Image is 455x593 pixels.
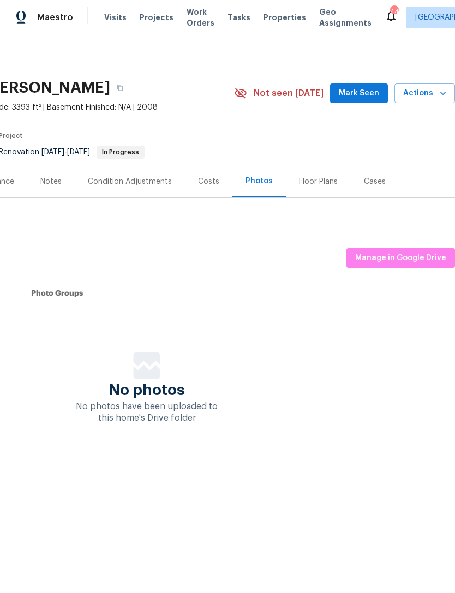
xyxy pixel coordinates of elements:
button: Manage in Google Drive [346,248,455,268]
span: In Progress [98,149,143,155]
span: Tasks [228,14,250,21]
span: Not seen [DATE] [254,88,324,99]
span: Properties [264,12,306,23]
span: Actions [403,87,446,100]
div: Costs [198,176,219,187]
button: Copy Address [110,78,130,98]
button: Actions [394,83,455,104]
div: 44 [390,7,398,17]
th: Photo Groups [22,279,455,308]
span: Maestro [37,12,73,23]
span: Projects [140,12,173,23]
div: Floor Plans [299,176,338,187]
span: Mark Seen [339,87,379,100]
span: No photos [109,385,185,396]
span: [DATE] [41,148,64,156]
div: Condition Adjustments [88,176,172,187]
span: No photos have been uploaded to this home's Drive folder [76,402,218,422]
span: Work Orders [187,7,214,28]
div: Cases [364,176,386,187]
button: Mark Seen [330,83,388,104]
span: Geo Assignments [319,7,372,28]
span: Visits [104,12,127,23]
div: Photos [246,176,273,187]
span: - [41,148,90,156]
div: Notes [40,176,62,187]
span: Manage in Google Drive [355,251,446,265]
span: [DATE] [67,148,90,156]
